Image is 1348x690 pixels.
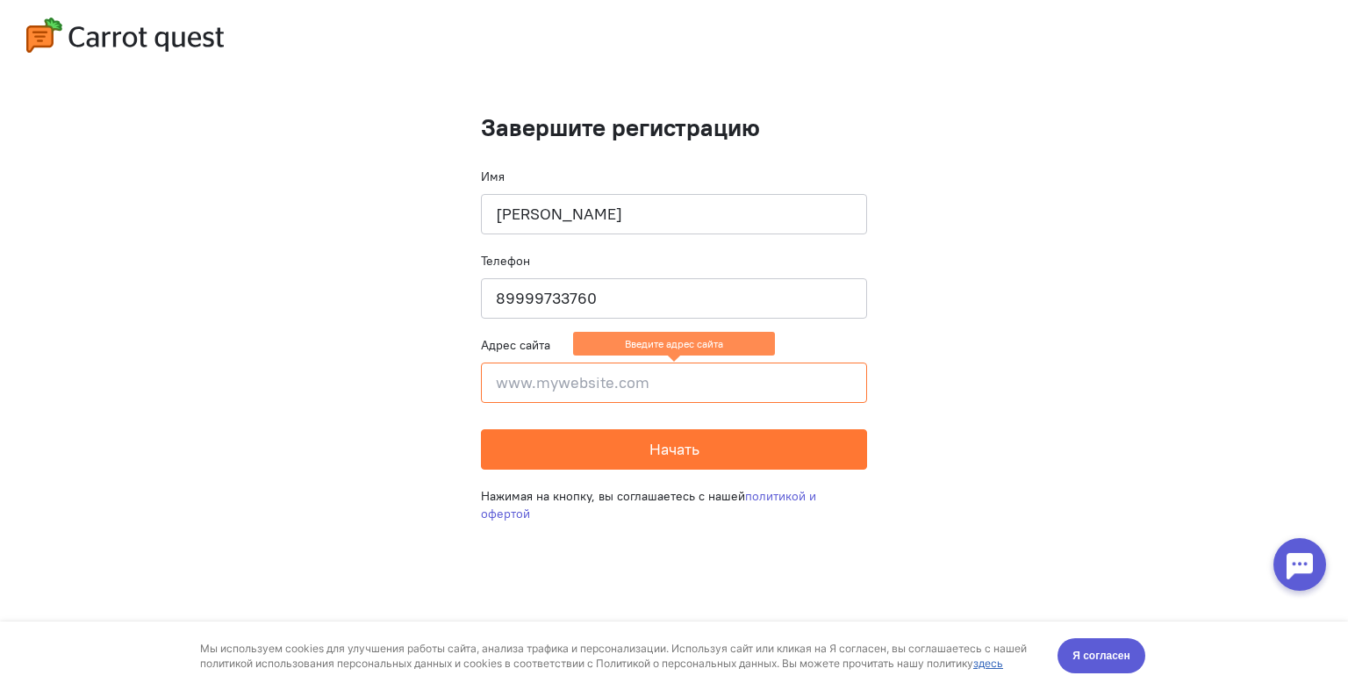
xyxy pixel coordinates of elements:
a: здесь [973,35,1003,48]
input: www.mywebsite.com [481,363,867,403]
a: политикой и офертой [481,488,816,521]
span: Я согласен [1072,25,1130,43]
input: +79001110101 [481,278,867,319]
button: Я согласен [1058,17,1145,52]
ng-message: Введите адрес сайта [573,332,775,356]
button: Начать [481,429,867,470]
span: Начать [649,439,699,459]
img: carrot-quest-logo.svg [26,18,224,53]
h1: Завершите регистрацию [481,114,867,141]
div: Нажимая на кнопку, вы соглашаетесь с нашей [481,470,867,540]
label: Телефон [481,252,530,270]
label: Имя [481,168,505,185]
input: Ваше имя [481,194,867,234]
div: Мы используем cookies для улучшения работы сайта, анализа трафика и персонализации. Используя сай... [200,19,1037,49]
label: Адрес сайта [481,336,550,354]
